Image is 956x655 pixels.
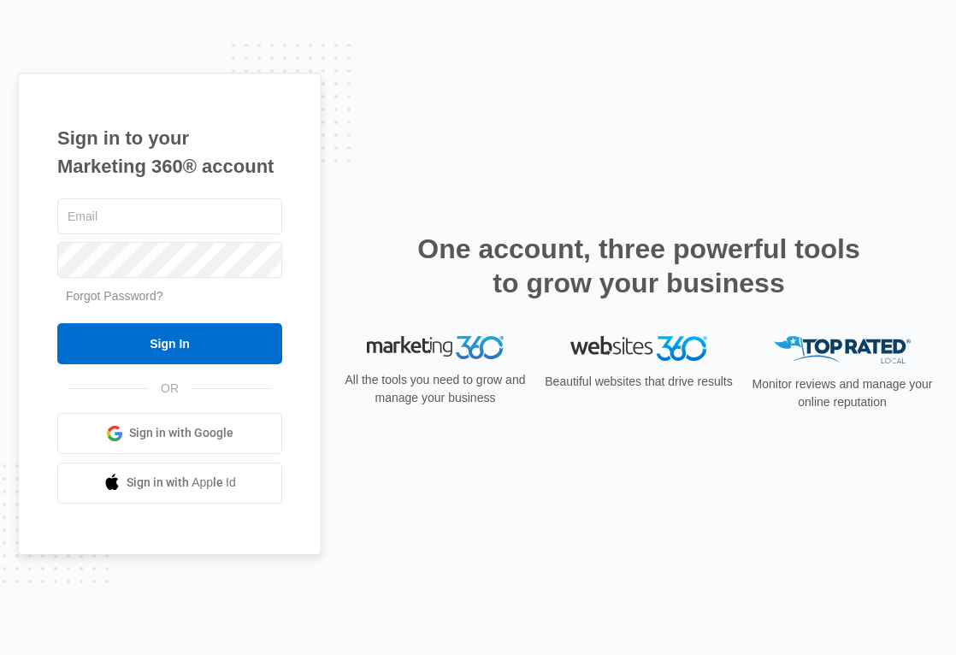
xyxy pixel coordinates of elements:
[57,323,282,364] input: Sign In
[129,424,233,442] span: Sign in with Google
[149,380,191,398] span: OR
[570,336,707,361] img: Websites 360
[127,474,236,492] span: Sign in with Apple Id
[57,124,282,180] h1: Sign in to your Marketing 360® account
[543,373,735,391] p: Beautiful websites that drive results
[367,336,504,360] img: Marketing 360
[412,232,865,300] h2: One account, three powerful tools to grow your business
[57,463,282,504] a: Sign in with Apple Id
[774,336,911,364] img: Top Rated Local
[747,375,938,411] p: Monitor reviews and manage your online reputation
[339,371,531,407] p: All the tools you need to grow and manage your business
[57,413,282,454] a: Sign in with Google
[66,289,163,303] a: Forgot Password?
[57,198,282,234] input: Email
